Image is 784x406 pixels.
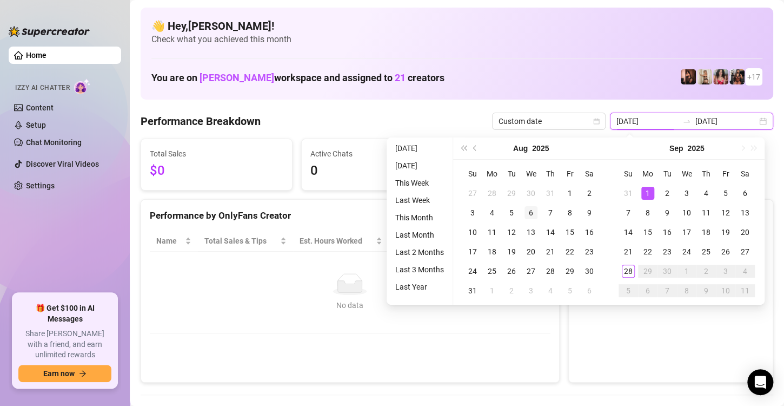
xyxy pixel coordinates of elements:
th: Sa [735,164,755,184]
li: Last Month [391,228,448,241]
div: 9 [661,206,674,219]
th: We [677,164,696,184]
td: 2025-08-26 [502,261,521,281]
th: Tu [657,164,677,184]
td: 2025-08-02 [580,184,599,203]
div: 10 [466,226,479,239]
span: Name [156,235,183,247]
td: 2025-09-16 [657,222,677,242]
div: 2 [661,187,674,200]
div: 3 [719,265,732,278]
li: Last 3 Months [391,263,448,276]
div: 21 [622,245,635,258]
span: $0 [150,161,283,181]
td: 2025-09-10 [677,203,696,222]
span: Izzy AI Chatter [15,83,70,93]
div: 28 [486,187,499,200]
div: 30 [661,265,674,278]
td: 2025-08-13 [521,222,541,242]
div: 3 [524,284,537,297]
td: 2025-08-24 [463,261,482,281]
div: 20 [524,245,537,258]
td: 2025-08-31 [463,281,482,300]
div: 9 [583,206,596,219]
td: 2025-09-27 [735,242,755,261]
li: [DATE] [391,142,448,155]
button: Choose a year [687,137,704,159]
div: 15 [563,226,576,239]
div: 30 [583,265,596,278]
td: 2025-07-31 [541,184,560,203]
td: 2025-08-27 [521,261,541,281]
span: + 17 [747,71,760,83]
li: Last 2 Months [391,246,448,259]
span: Active Chats [310,148,444,160]
div: 5 [622,284,635,297]
td: 2025-10-10 [716,281,735,300]
td: 2025-09-14 [619,222,638,242]
td: 2025-08-14 [541,222,560,242]
td: 2025-08-17 [463,242,482,261]
div: 12 [505,226,518,239]
td: 2025-09-21 [619,242,638,261]
li: Last Week [391,194,448,207]
td: 2025-08-09 [580,203,599,222]
img: Aaliyah (@edmflowerfairy) [713,69,728,84]
td: 2025-09-25 [696,242,716,261]
div: 29 [563,265,576,278]
h4: Performance Breakdown [141,114,261,129]
td: 2025-09-05 [716,184,735,203]
div: 5 [563,284,576,297]
div: 11 [739,284,752,297]
div: 4 [700,187,713,200]
td: 2025-09-15 [638,222,657,242]
div: 22 [563,245,576,258]
div: 27 [524,265,537,278]
td: 2025-09-18 [696,222,716,242]
div: 20 [739,226,752,239]
button: Choose a month [669,137,683,159]
th: Th [696,164,716,184]
div: 23 [661,245,674,258]
th: Tu [502,164,521,184]
div: 7 [661,284,674,297]
div: 21 [544,245,557,258]
td: 2025-09-13 [735,203,755,222]
li: [DATE] [391,159,448,172]
div: 2 [505,284,518,297]
div: 1 [486,284,499,297]
td: 2025-08-23 [580,242,599,261]
td: 2025-09-17 [677,222,696,242]
div: 14 [622,226,635,239]
li: This Week [391,176,448,189]
div: 22 [641,245,654,258]
td: 2025-09-24 [677,242,696,261]
div: 10 [719,284,732,297]
td: 2025-09-11 [696,203,716,222]
td: 2025-10-03 [716,261,735,281]
div: 24 [466,265,479,278]
div: 1 [563,187,576,200]
div: 1 [680,265,693,278]
button: Choose a year [532,137,549,159]
td: 2025-09-29 [638,261,657,281]
div: 1 [641,187,654,200]
td: 2025-08-18 [482,242,502,261]
td: 2025-10-11 [735,281,755,300]
td: 2025-08-28 [541,261,560,281]
div: 4 [739,265,752,278]
th: Fr [716,164,735,184]
img: Erica (@ericabanks) [729,69,745,84]
span: 🎁 Get $100 in AI Messages [18,303,111,324]
div: Performance by OnlyFans Creator [150,208,550,223]
button: Previous month (PageUp) [469,137,481,159]
th: Name [150,231,198,252]
div: No data [161,299,540,311]
div: 8 [680,284,693,297]
span: to [682,117,691,126]
div: 17 [680,226,693,239]
td: 2025-09-23 [657,242,677,261]
td: 2025-09-02 [657,184,677,203]
a: Setup [26,121,46,129]
th: Total Sales & Tips [198,231,293,252]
